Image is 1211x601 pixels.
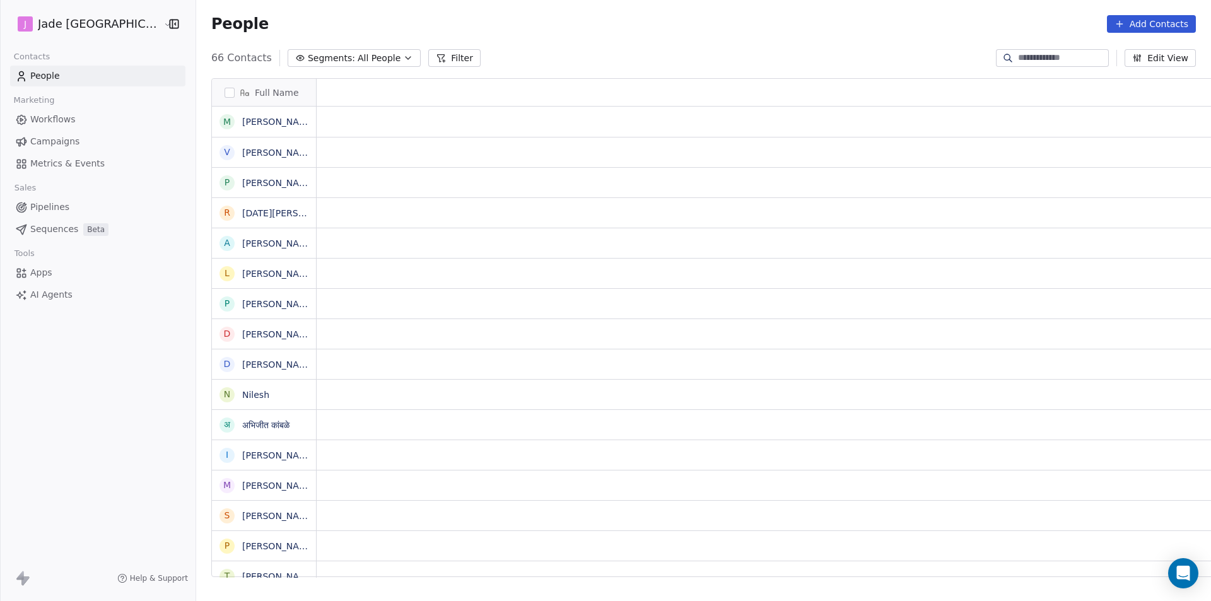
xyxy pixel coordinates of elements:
span: Sequences [30,223,78,236]
span: J [24,18,26,30]
span: Tools [9,244,40,263]
button: JJade [GEOGRAPHIC_DATA] [15,13,155,35]
div: L [225,267,230,280]
span: AI Agents [30,288,73,301]
div: N [224,388,230,401]
span: Jade [GEOGRAPHIC_DATA] [38,16,160,32]
span: Help & Support [130,573,188,583]
span: Contacts [8,47,56,66]
a: [PERSON_NAME] [242,329,315,339]
div: grid [212,107,317,578]
div: P [225,176,230,189]
span: Full Name [255,86,299,99]
span: Metrics & Events [30,157,105,170]
div: D [224,358,231,371]
div: I [226,448,228,462]
div: P [225,539,230,552]
a: [PERSON_NAME] [242,269,315,279]
button: Edit View [1125,49,1196,67]
span: People [30,69,60,83]
div: अ [224,418,230,431]
div: R [224,206,230,219]
a: [PERSON_NAME] [242,511,315,521]
span: Segments: [308,52,355,65]
div: T [225,569,230,583]
a: [PERSON_NAME] [242,178,315,188]
a: अभिजीत कांबळे [242,420,290,430]
a: Nilesh [242,390,269,400]
a: SequencesBeta [10,219,185,240]
div: D [224,327,231,341]
a: [PERSON_NAME] [242,450,315,460]
a: [PERSON_NAME] [242,541,315,551]
span: Workflows [30,113,76,126]
span: Campaigns [30,135,79,148]
a: People [10,66,185,86]
a: Apps [10,262,185,283]
a: Workflows [10,109,185,130]
div: M [223,115,231,129]
div: S [224,509,230,522]
a: [PERSON_NAME] [242,117,315,127]
a: [PERSON_NAME] [242,299,315,309]
div: Open Intercom Messenger [1168,558,1198,588]
div: V [224,146,230,159]
a: Metrics & Events [10,153,185,174]
span: People [211,15,269,33]
span: Pipelines [30,201,69,214]
a: Pipelines [10,197,185,218]
span: Marketing [8,91,60,110]
a: Help & Support [117,573,188,583]
span: Sales [9,178,42,197]
span: Beta [83,223,108,236]
a: [PERSON_NAME] [242,148,315,158]
button: Filter [428,49,481,67]
a: AI Agents [10,284,185,305]
div: M [223,479,231,492]
div: P [225,297,230,310]
span: All People [358,52,401,65]
button: Add Contacts [1107,15,1196,33]
a: [PERSON_NAME] [242,481,315,491]
span: Apps [30,266,52,279]
a: [PERSON_NAME] [242,571,315,581]
a: [DATE][PERSON_NAME] [242,208,346,218]
div: A [224,236,230,250]
a: [PERSON_NAME][DEMOGRAPHIC_DATA] [242,238,416,248]
a: [PERSON_NAME] [242,359,315,370]
span: 66 Contacts [211,50,272,66]
a: Campaigns [10,131,185,152]
div: Full Name [212,79,316,106]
